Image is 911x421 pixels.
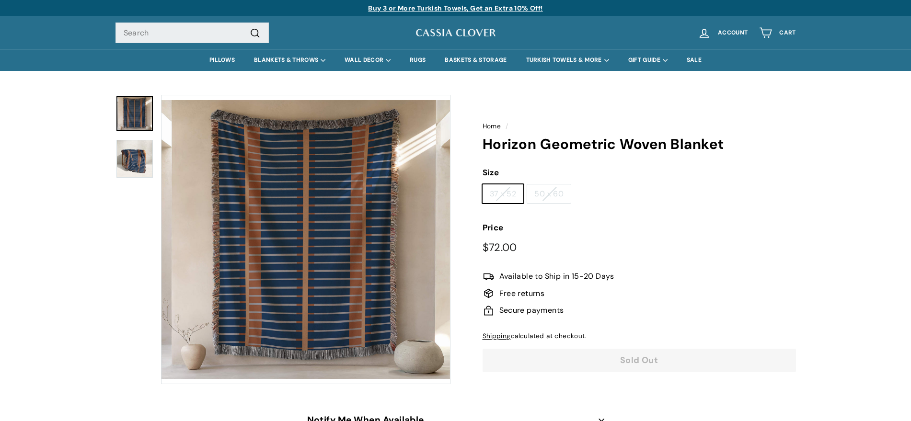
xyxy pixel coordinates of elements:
a: BASKETS & STORAGE [435,49,516,71]
span: Account [718,30,748,36]
summary: GIFT GUIDE [619,49,677,71]
a: PILLOWS [200,49,244,71]
span: $72.00 [483,240,517,254]
span: Cart [779,30,796,36]
a: Horizon Geometric Woven Blanket [116,96,153,131]
a: Shipping [483,332,511,340]
span: Sold Out [620,354,658,366]
a: Home [483,122,501,130]
summary: WALL DECOR [335,49,400,71]
nav: breadcrumbs [483,121,796,132]
label: Size [483,166,796,179]
a: RUGS [400,49,435,71]
span: Secure payments [499,304,564,317]
label: 37 x 52 [483,184,524,204]
summary: BLANKETS & THROWS [244,49,335,71]
span: Free returns [499,287,545,300]
a: Account [692,19,753,47]
label: Price [483,221,796,234]
a: Buy 3 or More Turkish Towels, Get an Extra 10% Off! [368,4,542,12]
img: Horizon Geometric Woven Blanket [116,140,153,177]
h1: Horizon Geometric Woven Blanket [483,137,796,152]
span: / [503,122,510,130]
div: Primary [96,49,815,71]
summary: TURKISH TOWELS & MORE [517,49,619,71]
a: Cart [753,19,801,47]
input: Search [115,23,269,44]
label: 50 x 60 [527,184,571,204]
span: Available to Ship in 15-20 Days [499,270,614,283]
a: SALE [677,49,711,71]
div: calculated at checkout. [483,331,796,341]
button: Sold Out [483,349,796,373]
